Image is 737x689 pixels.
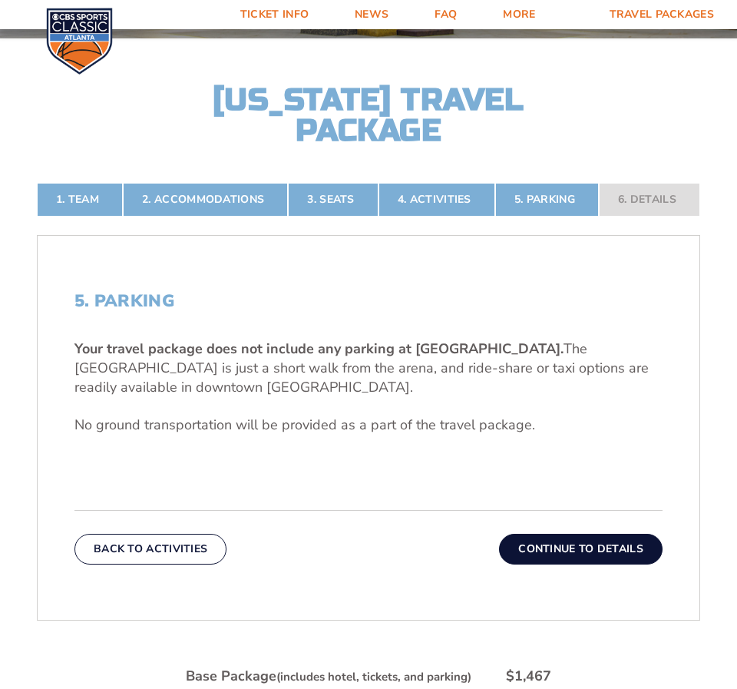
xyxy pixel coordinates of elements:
a: 1. Team [37,183,123,217]
div: $1,467 [506,667,551,686]
p: No ground transportation will be provided as a part of the travel package. [74,416,663,435]
a: 2. Accommodations [123,183,288,217]
img: CBS Sports Classic [46,8,113,75]
div: Base Package [186,667,471,686]
h2: 5. Parking [74,291,663,311]
a: 3. Seats [288,183,378,217]
b: Your travel package does not include any parking at [GEOGRAPHIC_DATA]. [74,340,563,358]
p: The [GEOGRAPHIC_DATA] is just a short walk from the arena, and ride-share or taxi options are rea... [74,340,663,398]
a: 4. Activities [378,183,495,217]
button: Continue To Details [499,534,663,565]
h2: [US_STATE] Travel Package [200,84,537,146]
small: (includes hotel, tickets, and parking) [276,669,471,684]
button: Back To Activities [74,534,226,565]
